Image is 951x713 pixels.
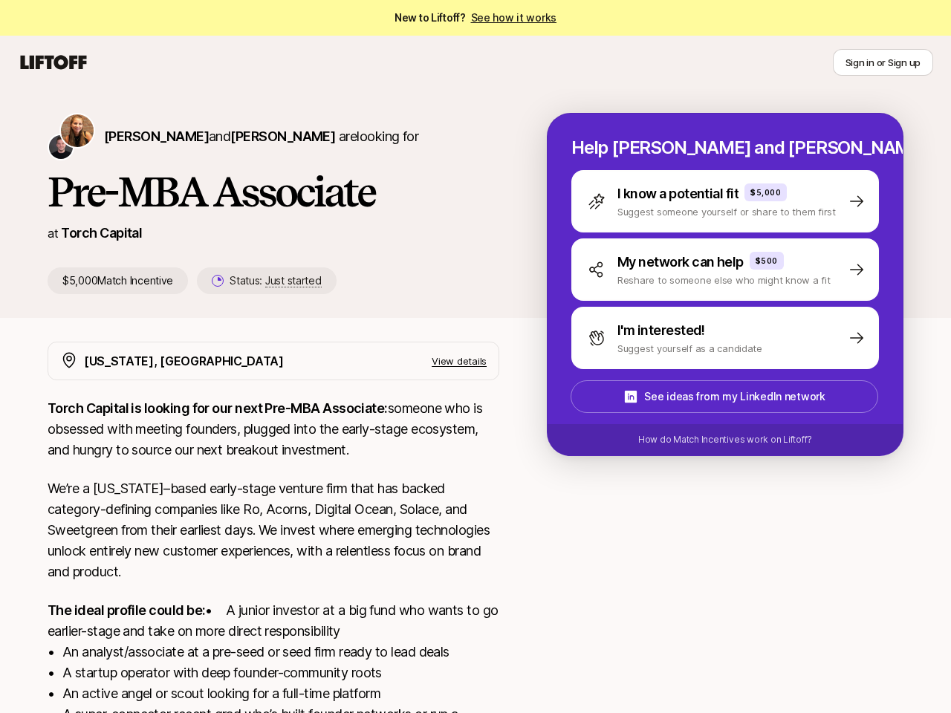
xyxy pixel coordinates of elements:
[48,602,205,618] strong: The ideal profile could be:
[230,272,321,290] p: Status:
[84,351,284,371] p: [US_STATE], [GEOGRAPHIC_DATA]
[49,135,73,159] img: Christopher Harper
[230,128,335,144] span: [PERSON_NAME]
[395,9,556,27] span: New to Liftoff?
[104,126,418,147] p: are looking for
[617,252,744,273] p: My network can help
[617,341,762,356] p: Suggest yourself as a candidate
[265,274,322,287] span: Just started
[644,388,825,406] p: See ideas from my LinkedIn network
[750,186,781,198] p: $5,000
[48,400,388,416] strong: Torch Capital is looking for our next Pre-MBA Associate:
[209,128,335,144] span: and
[104,128,209,144] span: [PERSON_NAME]
[617,273,831,287] p: Reshare to someone else who might know a fit
[833,49,933,76] button: Sign in or Sign up
[471,11,557,24] a: See how it works
[48,398,499,460] p: someone who is obsessed with meeting founders, plugged into the early-stage ecosystem, and hungry...
[48,267,188,294] p: $5,000 Match Incentive
[571,137,879,158] p: Help [PERSON_NAME] and [PERSON_NAME] hire
[61,225,142,241] a: Torch Capital
[48,478,499,582] p: We’re a [US_STATE]–based early-stage venture firm that has backed category-defining companies lik...
[638,433,812,446] p: How do Match Incentives work on Liftoff?
[617,204,836,219] p: Suggest someone yourself or share to them first
[432,354,487,368] p: View details
[617,320,705,341] p: I'm interested!
[571,380,878,413] button: See ideas from my LinkedIn network
[756,255,778,267] p: $500
[617,183,739,204] p: I know a potential fit
[61,114,94,147] img: Katie Reiner
[48,224,58,243] p: at
[48,169,499,214] h1: Pre-MBA Associate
